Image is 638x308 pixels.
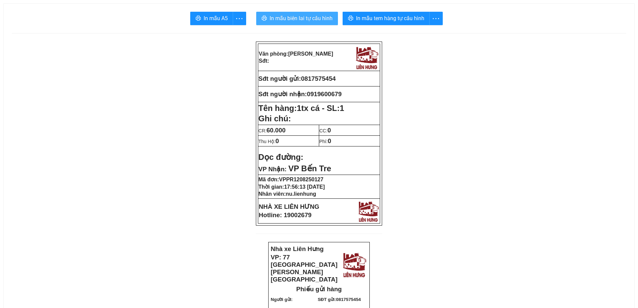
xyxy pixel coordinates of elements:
span: 17:56:13 [DATE] [284,184,325,190]
img: logo [357,199,380,223]
strong: Văn phòng: [259,51,333,57]
strong: Người gửi: [271,297,292,302]
strong: Nhà xe Liên Hưng [271,245,324,252]
span: 60.000 [267,127,286,134]
span: In mẫu tem hàng tự cấu hình [356,14,424,22]
strong: Sđt người nhận: [259,90,307,98]
span: 1tx cá - SL: [297,104,344,113]
strong: Hotline: 19002679 [259,211,312,219]
strong: Sđt: [259,58,269,64]
strong: SĐT gửi: [318,297,361,302]
img: logo [354,45,379,70]
button: more [233,12,246,25]
span: 0 [328,127,331,134]
span: Phí: [320,139,331,144]
span: 0817575454 [301,75,336,82]
strong: Thời gian: [259,184,325,190]
span: printer [196,15,201,22]
button: printerIn mẫu tem hàng tự cấu hình [343,12,430,25]
span: VPPR1208250127 [279,177,324,182]
button: printerIn mẫu A5 [190,12,233,25]
span: VP Bến Tre [288,164,331,173]
span: 0817575454 [336,297,361,302]
span: In mẫu biên lai tự cấu hình [270,14,333,22]
span: Ghi chú: [259,114,291,123]
img: logo [341,250,367,278]
span: CR: [259,128,286,133]
strong: Phiếu gửi hàng [296,286,342,293]
strong: Sđt người gửi: [259,75,301,82]
span: [PERSON_NAME] [288,51,333,57]
strong: Dọc đường: [259,152,303,162]
span: 0 [328,137,331,144]
span: printer [348,15,353,22]
span: more [233,14,246,23]
span: 1 [340,104,344,113]
span: nu.lienhung [286,191,316,197]
span: Thu Hộ: [259,139,279,144]
span: VP Nhận: [259,166,287,173]
strong: VP: 77 [GEOGRAPHIC_DATA][PERSON_NAME][GEOGRAPHIC_DATA] [271,254,337,283]
strong: Tên hàng: [259,104,344,113]
span: In mẫu A5 [204,14,228,22]
button: more [429,12,443,25]
button: printerIn mẫu biên lai tự cấu hình [256,12,338,25]
strong: NHÀ XE LIÊN HƯNG [259,203,320,210]
strong: Nhân viên: [259,191,316,197]
span: 0919600679 [307,90,342,98]
span: 0 [276,137,279,144]
strong: Mã đơn: [259,177,324,182]
span: printer [262,15,267,22]
span: CC: [320,128,331,133]
span: more [430,14,442,23]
